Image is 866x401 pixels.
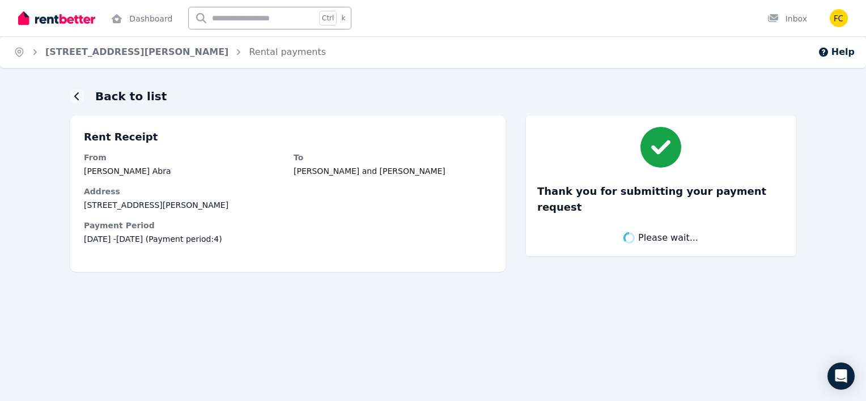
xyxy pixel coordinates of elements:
img: Federico Carpineti [830,9,848,27]
dt: Address [84,186,492,197]
h1: Back to list [95,88,167,104]
dt: Payment Period [84,220,492,231]
div: Open Intercom Messenger [827,362,855,390]
a: Rental payments [249,46,326,57]
dd: [PERSON_NAME] and [PERSON_NAME] [294,165,492,177]
p: Rent Receipt [84,129,492,145]
span: Ctrl [319,11,337,25]
img: RentBetter [18,10,95,27]
a: [STREET_ADDRESS][PERSON_NAME] [45,46,228,57]
div: Inbox [767,13,807,24]
h3: Thank you for submitting your payment request [537,184,784,215]
button: Help [818,45,855,59]
dd: [PERSON_NAME] Abra [84,165,282,177]
span: Please wait... [638,231,698,245]
dd: [STREET_ADDRESS][PERSON_NAME] [84,199,492,211]
dt: To [294,152,492,163]
dt: From [84,152,282,163]
span: k [341,14,345,23]
span: [DATE] - [DATE] (Payment period: 4 ) [84,233,492,245]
